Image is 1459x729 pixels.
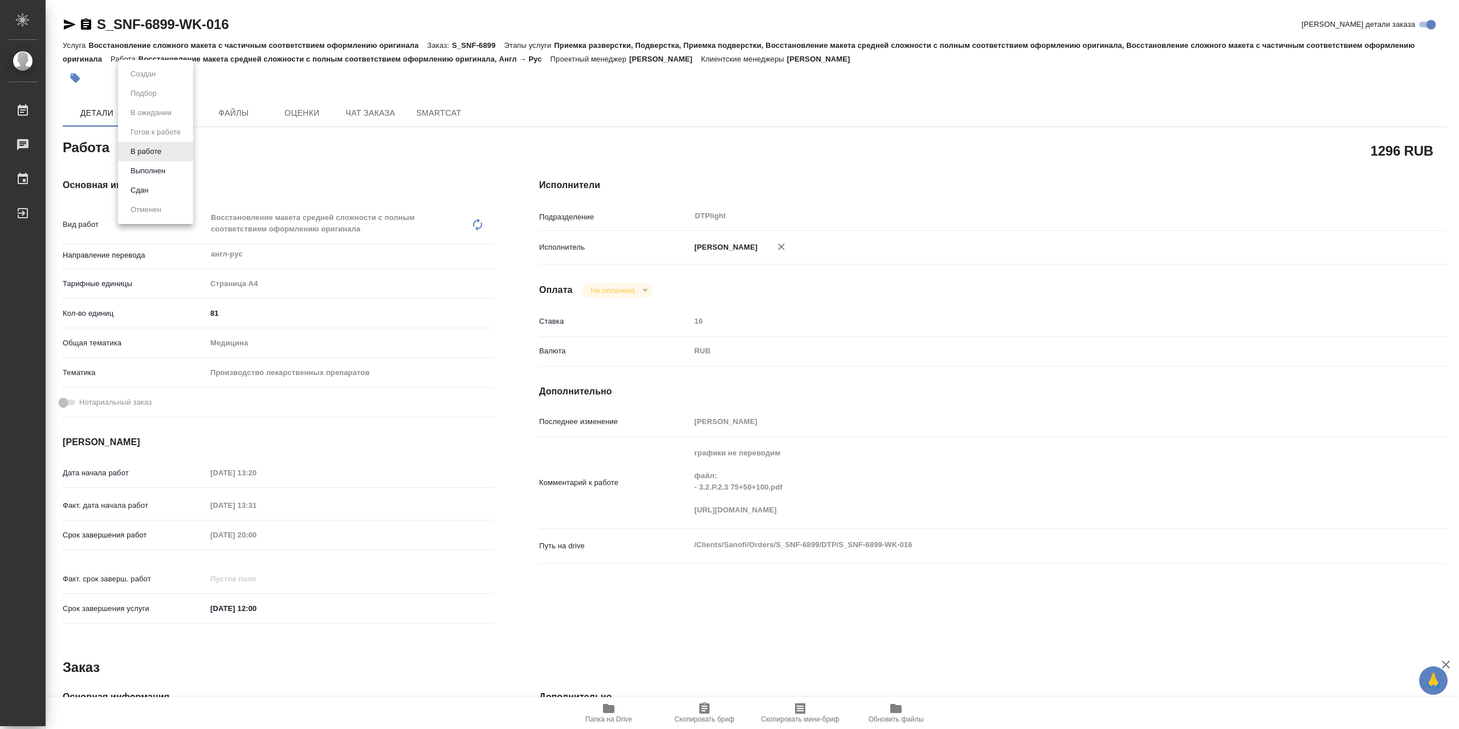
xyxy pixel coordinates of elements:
button: В работе [127,145,165,158]
button: Отменен [127,203,165,216]
button: Готов к работе [127,126,184,139]
button: Сдан [127,184,152,197]
button: Создан [127,68,159,80]
button: Выполнен [127,165,169,177]
button: Подбор [127,87,160,100]
button: В ожидании [127,107,175,119]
